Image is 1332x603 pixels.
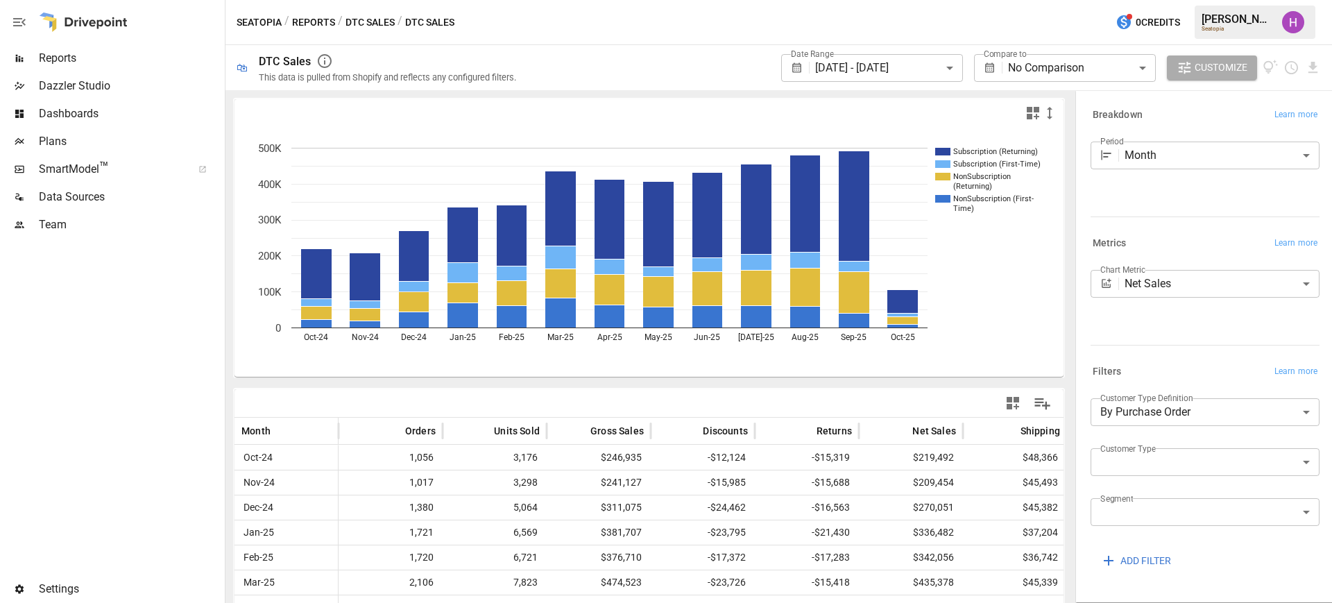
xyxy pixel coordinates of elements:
[792,332,819,342] text: Aug-25
[970,520,1060,545] span: $37,204
[1202,12,1274,26] div: [PERSON_NAME]
[953,182,992,191] text: (Returning)
[970,570,1060,595] span: $45,339
[762,520,852,545] span: -$21,430
[473,421,493,441] button: Sort
[912,424,956,438] span: Net Sales
[1283,60,1299,76] button: Schedule report
[762,445,852,470] span: -$15,319
[815,54,962,82] div: [DATE] - [DATE]
[345,545,436,570] span: 1,720
[554,545,644,570] span: $376,710
[272,421,291,441] button: Sort
[762,570,852,595] span: -$15,418
[1091,548,1181,573] button: ADD FILTER
[1027,388,1058,419] button: Manage Columns
[241,424,271,438] span: Month
[1274,365,1317,379] span: Learn more
[694,332,720,342] text: Jun-25
[352,332,379,342] text: Nov-24
[345,495,436,520] span: 1,380
[554,470,644,495] span: $241,127
[39,189,222,205] span: Data Sources
[1021,424,1060,438] span: Shipping
[1100,135,1124,147] label: Period
[241,445,331,470] span: Oct-24
[891,332,915,342] text: Oct-25
[1120,552,1171,570] span: ADD FILTER
[1000,421,1019,441] button: Sort
[762,495,852,520] span: -$16,563
[1167,56,1257,80] button: Customize
[237,61,248,74] div: 🛍
[658,520,748,545] span: -$23,795
[1100,443,1156,455] label: Customer Type
[39,581,222,597] span: Settings
[405,424,436,438] span: Orders
[450,570,540,595] span: 7,823
[866,520,956,545] span: $336,482
[570,421,589,441] button: Sort
[1274,3,1313,42] button: Harry Antonio
[1136,14,1180,31] span: 0 Credits
[1008,54,1155,82] div: No Comparison
[644,332,672,342] text: May-25
[738,332,774,342] text: [DATE]-25
[554,520,644,545] span: $381,707
[1305,60,1321,76] button: Download report
[39,78,222,94] span: Dazzler Studio
[658,545,748,570] span: -$17,372
[597,332,622,342] text: Apr-25
[401,332,427,342] text: Dec-24
[1093,236,1127,251] h6: Metrics
[39,105,222,122] span: Dashboards
[39,133,222,150] span: Plans
[658,495,748,520] span: -$24,462
[258,178,282,191] text: 400K
[1100,392,1193,404] label: Customer Type Definition
[384,421,404,441] button: Sort
[1202,26,1274,32] div: Seatopia
[554,570,644,595] span: $474,523
[494,424,540,438] span: Units Sold
[866,570,956,595] span: $435,378
[1282,11,1304,33] img: Harry Antonio
[258,214,282,226] text: 300K
[450,495,540,520] span: 5,064
[817,424,852,438] span: Returns
[1125,142,1320,169] div: Month
[970,545,1060,570] span: $36,742
[953,194,1034,203] text: NonSubscription (First-
[450,545,540,570] span: 6,721
[241,570,331,595] span: Mar-25
[658,445,748,470] span: -$12,124
[345,14,395,31] button: DTC Sales
[953,172,1011,181] text: NonSubscription
[866,470,956,495] span: $209,454
[1274,108,1317,122] span: Learn more
[1125,270,1320,298] div: Net Sales
[953,204,974,213] text: Time)
[345,470,436,495] span: 1,017
[1274,237,1317,250] span: Learn more
[234,127,1050,377] div: A chart.
[241,520,331,545] span: Jan-25
[762,470,852,495] span: -$15,688
[241,470,331,495] span: Nov-24
[590,424,644,438] span: Gross Sales
[450,445,540,470] span: 3,176
[284,14,289,31] div: /
[891,421,911,441] button: Sort
[984,48,1027,60] label: Compare to
[39,161,183,178] span: SmartModel
[345,520,436,545] span: 1,721
[398,14,402,31] div: /
[1100,493,1133,504] label: Segment
[259,72,516,83] div: This data is pulled from Shopify and reflects any configured filters.
[258,250,282,262] text: 200K
[658,470,748,495] span: -$15,985
[450,332,476,342] text: Jan-25
[554,495,644,520] span: $311,075
[796,421,815,441] button: Sort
